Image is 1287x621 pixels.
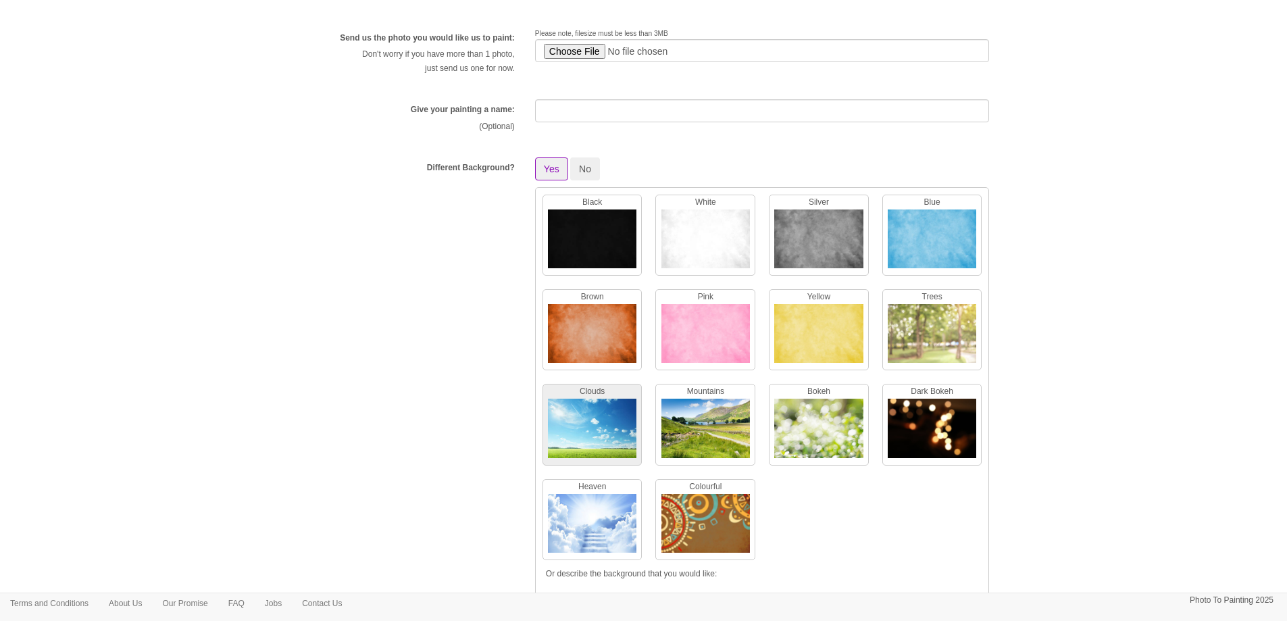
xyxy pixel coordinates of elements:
img: Clouds [548,399,636,464]
p: Or describe the background that you would like: [546,567,979,581]
p: Clouds [543,384,642,399]
button: No [570,157,600,180]
img: Trees [888,304,976,370]
p: Bokeh [769,384,868,399]
a: Contact Us [292,593,352,614]
p: White [656,195,755,209]
p: Pink [656,290,755,304]
img: Dark Bokeh [888,399,976,464]
p: Photo To Painting 2025 [1190,593,1273,607]
p: Mountains [656,384,755,399]
img: White [661,209,750,275]
p: (Optional) [298,120,515,134]
p: Blue [883,195,982,209]
img: Blue [888,209,976,275]
img: Brown [548,304,636,370]
a: About Us [99,593,152,614]
img: Black [548,209,636,275]
p: Silver [769,195,868,209]
img: Yellow [774,304,863,370]
a: Our Promise [152,593,218,614]
label: Send us the photo you would like us to paint: [340,32,515,44]
a: Jobs [255,593,292,614]
p: Brown [543,290,642,304]
img: Pink [661,304,750,370]
p: Trees [883,290,982,304]
a: FAQ [218,593,255,614]
label: Give your painting a name: [411,104,515,116]
img: Mountains [661,399,750,464]
p: Yellow [769,290,868,304]
span: Please note, filesize must be less than 3MB [535,30,668,37]
label: Different Background? [427,162,515,174]
p: Dark Bokeh [883,384,982,399]
p: Don't worry if you have more than 1 photo, just send us one for now. [298,47,515,76]
button: Yes [535,157,568,180]
p: Black [543,195,642,209]
img: Bokeh [774,399,863,464]
p: Heaven [543,480,642,494]
img: Silver [774,209,863,275]
img: Colourful [661,494,750,560]
img: Heaven [548,494,636,560]
p: Colourful [656,480,755,494]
